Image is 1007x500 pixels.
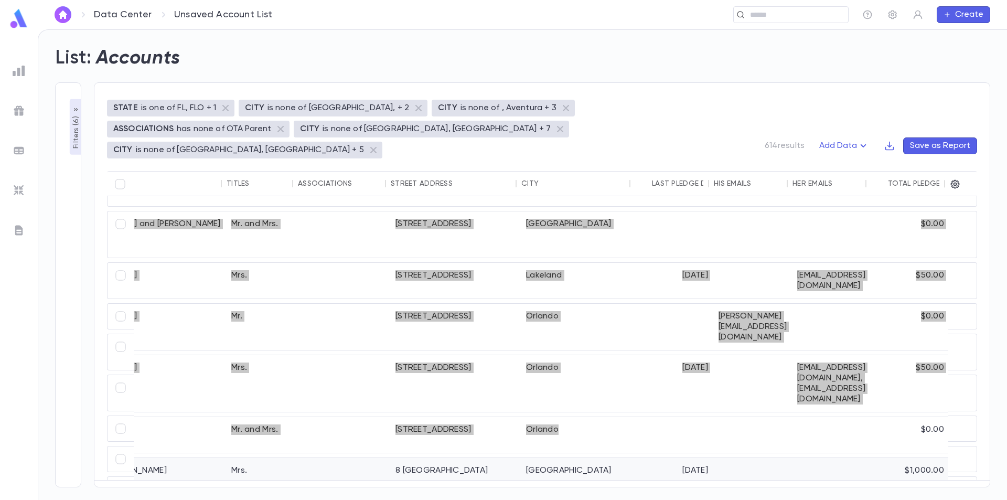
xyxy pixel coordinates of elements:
[323,124,551,134] p: is none of [GEOGRAPHIC_DATA], [GEOGRAPHIC_DATA] + 7
[71,114,81,148] p: Filters ( 6 )
[57,10,69,19] img: home_white.a664292cf8c1dea59945f0da9f25487c.svg
[390,263,521,299] div: [STREET_ADDRESS]
[69,458,226,483] div: Austin, [PERSON_NAME]
[13,104,25,117] img: campaigns_grey.99e729a5f7ee94e3726e6486bddda8f1.svg
[871,304,949,350] div: $0.00
[226,211,297,258] div: Mr. and Mrs.
[813,137,876,154] button: Add Data
[871,458,949,483] div: $1,000.00
[294,121,569,137] div: CITYis none of [GEOGRAPHIC_DATA], [GEOGRAPHIC_DATA] + 7
[267,103,409,113] p: is none of [GEOGRAPHIC_DATA], + 2
[13,65,25,77] img: reports_grey.c525e4749d1bce6a11f5fe2a8de1b229.svg
[69,355,226,412] div: [PERSON_NAME]
[390,458,521,483] div: 8 [GEOGRAPHIC_DATA]
[432,100,575,116] div: CITYis none of , Aventura + 3
[453,175,469,192] button: Sort
[239,100,427,116] div: CITYis none of [GEOGRAPHIC_DATA], + 2
[871,417,949,453] div: $0.00
[390,304,521,350] div: [STREET_ADDRESS]
[8,8,29,29] img: logo
[832,175,849,192] button: Sort
[539,175,555,192] button: Sort
[13,184,25,197] img: imports_grey.530a8a0e642e233f2baf0ef88e8c9fcb.svg
[460,103,556,113] p: is none of , Aventura + 3
[765,141,805,151] p: 614 results
[226,263,297,299] div: Mrs.
[94,9,152,20] a: Data Center
[226,417,297,453] div: Mr. and Mrs.
[107,142,382,158] div: CITYis none of [GEOGRAPHIC_DATA], [GEOGRAPHIC_DATA] + 5
[652,179,769,188] div: Last Pledge Date (Donations)
[113,145,133,155] p: CITY
[438,103,457,113] p: CITY
[96,47,180,70] h2: Accounts
[107,121,290,137] div: ASSOCIATIONShas none of OTA Parent
[70,99,82,155] button: Filters (6)
[69,263,226,299] div: [PERSON_NAME]
[521,263,635,299] div: Lakeland
[521,355,635,412] div: Orlando
[55,47,92,70] h2: List:
[226,355,297,412] div: Mrs.
[174,9,273,20] p: Unsaved Account List
[937,6,990,23] button: Create
[792,355,871,412] div: [EMAIL_ADDRESS][DOMAIN_NAME], [EMAIL_ADDRESS][DOMAIN_NAME]
[13,144,25,157] img: batches_grey.339ca447c9d9533ef1741baa751efc33.svg
[107,100,234,116] div: STATEis one of FL, FLO + 1
[226,304,297,350] div: Mr.
[635,458,713,483] div: [DATE]
[871,175,888,192] button: Sort
[227,179,250,188] div: Titles
[136,145,364,155] p: is none of [GEOGRAPHIC_DATA], [GEOGRAPHIC_DATA] + 5
[390,417,521,453] div: [STREET_ADDRESS]
[792,263,871,299] div: [EMAIL_ADDRESS][DOMAIN_NAME]
[635,355,713,412] div: [DATE]
[871,263,949,299] div: $50.00
[390,355,521,412] div: [STREET_ADDRESS]
[635,263,713,299] div: [DATE]
[871,211,949,258] div: $0.00
[13,224,25,237] img: letters_grey.7941b92b52307dd3b8a917253454ce1c.svg
[69,304,226,350] div: [PERSON_NAME]
[713,304,792,350] div: [PERSON_NAME][EMAIL_ADDRESS][DOMAIN_NAME]
[871,355,949,412] div: $50.00
[69,211,226,258] div: [PERSON_NAME] and [PERSON_NAME]
[226,458,297,483] div: Mrs.
[714,179,751,188] div: His Emails
[521,458,635,483] div: [GEOGRAPHIC_DATA]
[391,179,453,188] div: Street Address
[751,175,768,192] button: Sort
[113,103,138,113] p: STATE
[521,211,635,258] div: [GEOGRAPHIC_DATA]
[635,175,652,192] button: Sort
[141,103,216,113] p: is one of FL, FLO + 1
[792,179,832,188] div: Her Emails
[300,124,319,134] p: CITY
[521,304,635,350] div: Orlando
[69,417,226,453] div: Asuline, Gabi
[521,417,635,453] div: Orlando
[177,124,272,134] p: has none of OTA Parent
[521,179,539,188] div: City
[250,175,266,192] button: Sort
[113,124,174,134] p: ASSOCIATIONS
[903,137,977,154] button: Save as Report
[245,103,264,113] p: CITY
[298,179,352,188] div: Associations
[390,211,521,258] div: [STREET_ADDRESS]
